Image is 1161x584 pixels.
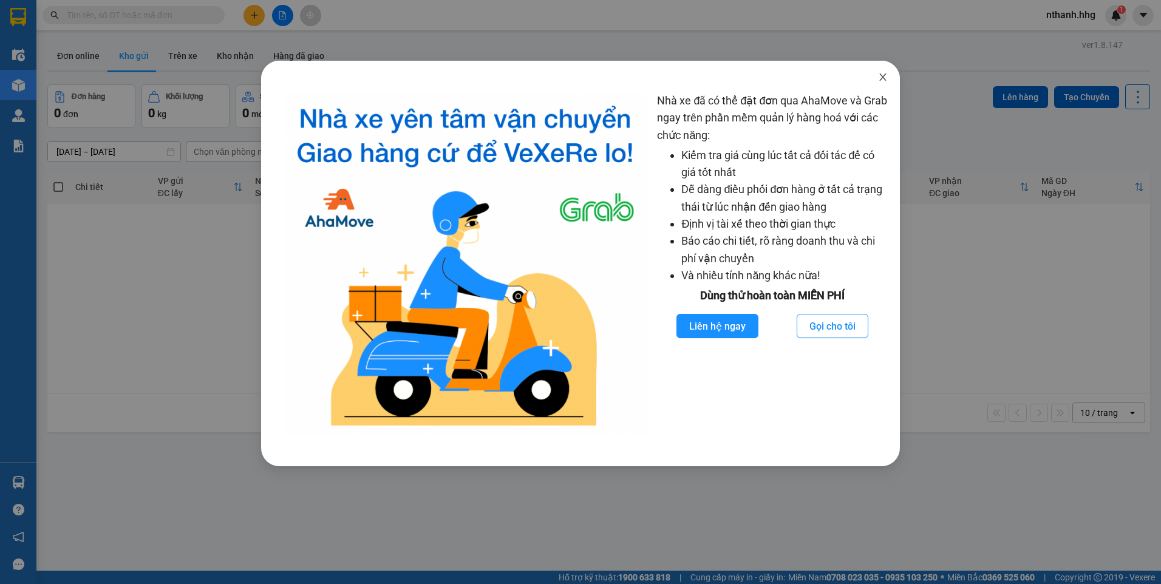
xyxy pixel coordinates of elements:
[676,314,758,338] button: Liên hệ ngay
[657,287,887,304] div: Dùng thử hoàn toàn MIỄN PHÍ
[681,147,887,182] li: Kiểm tra giá cùng lúc tất cả đối tác để có giá tốt nhất
[797,314,868,338] button: Gọi cho tôi
[681,181,887,216] li: Dễ dàng điều phối đơn hàng ở tất cả trạng thái từ lúc nhận đến giao hàng
[283,92,647,436] img: logo
[689,319,746,334] span: Liên hệ ngay
[878,72,888,82] span: close
[681,267,887,284] li: Và nhiều tính năng khác nữa!
[866,61,900,95] button: Close
[681,233,887,267] li: Báo cáo chi tiết, rõ ràng doanh thu và chi phí vận chuyển
[657,92,887,436] div: Nhà xe đã có thể đặt đơn qua AhaMove và Grab ngay trên phần mềm quản lý hàng hoá với các chức năng:
[681,216,887,233] li: Định vị tài xế theo thời gian thực
[809,319,856,334] span: Gọi cho tôi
